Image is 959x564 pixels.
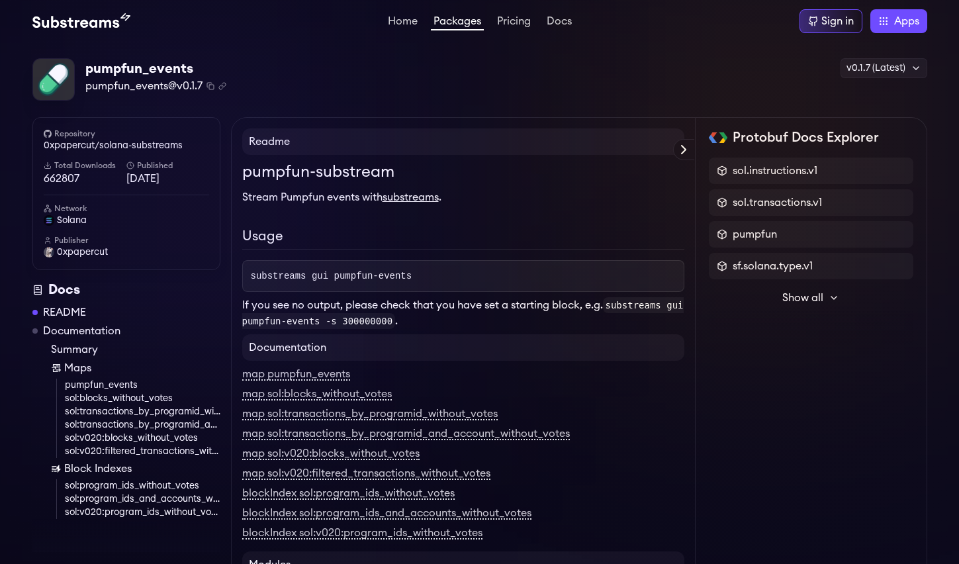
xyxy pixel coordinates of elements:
div: Docs [32,281,220,299]
a: sol:transactions_by_programid_without_votes [65,405,220,418]
a: Pricing [494,16,533,29]
h6: Repository [44,128,209,139]
button: Copy package name and version [206,82,214,90]
a: README [43,305,86,320]
a: substreams [383,192,439,203]
a: 0xpapercut [44,246,209,259]
a: sol:program_ids_and_accounts_without_votes [65,493,220,506]
img: Map icon [51,363,62,373]
span: 0xpapercut [57,246,108,259]
button: Show all [709,285,913,311]
a: solana [44,214,209,227]
a: blockIndex sol:v020:program_ids_without_votes [242,528,482,540]
a: 0xpapercut/solana-substreams [44,139,209,152]
a: sol:v020:filtered_transactions_without_votes [65,445,220,458]
h4: Readme [242,128,684,155]
span: [DATE] [126,171,209,187]
a: sol:transactions_by_programid_and_account_without_votes [65,418,220,432]
a: pumpfun_events [65,379,220,392]
h2: Protobuf Docs Explorer [733,128,879,147]
a: sol:blocks_without_votes [65,392,220,405]
a: Block Indexes [51,461,220,477]
a: Packages [431,16,484,30]
span: sol.transactions.v1 [733,195,822,211]
img: Substream's logo [32,13,130,29]
p: If you see no output, please check that you have set a starting block, e.g. . [242,297,684,329]
h6: Publisher [44,235,209,246]
h6: Total Downloads [44,160,126,171]
a: blockIndex sol:program_ids_and_accounts_without_votes [242,508,531,520]
span: Show all [782,290,823,306]
span: sol.instructions.v1 [733,163,817,179]
a: Maps [51,360,220,376]
p: Stream Pumpfun events with . [242,189,684,205]
img: solana [44,215,54,226]
span: Apps [894,13,919,29]
span: 662807 [44,171,126,187]
span: solana [57,214,87,227]
div: pumpfun_events [85,60,226,78]
code: substreams gui pumpfun-events -s 300000000 [242,297,684,329]
div: v0.1.7 (Latest) [841,58,927,78]
a: Documentation [43,323,120,339]
img: Package Logo [33,59,74,100]
img: github [44,130,52,138]
button: Copy .spkg link to clipboard [218,82,226,90]
a: map sol:v020:blocks_without_votes [242,448,420,460]
span: sf.solana.type.v1 [733,258,813,274]
a: map sol:transactions_by_programid_without_votes [242,408,498,420]
img: User Avatar [44,247,54,258]
a: map sol:transactions_by_programid_and_account_without_votes [242,428,570,440]
h1: pumpfun-substream [242,160,684,184]
a: Docs [544,16,574,29]
h2: Usage [242,226,684,250]
a: map pumpfun_events [242,369,350,381]
span: substreams gui pumpfun-events [251,271,412,281]
a: map sol:blocks_without_votes [242,389,392,400]
a: Sign in [799,9,862,33]
a: Home [385,16,420,29]
a: Summary [51,342,220,357]
span: pumpfun_events@v0.1.7 [85,78,203,94]
a: sol:v020:program_ids_without_votes [65,506,220,519]
img: Protobuf [709,132,728,143]
a: map sol:v020:filtered_transactions_without_votes [242,468,490,480]
h4: Documentation [242,334,684,361]
img: Block Index icon [51,463,62,474]
a: sol:program_ids_without_votes [65,479,220,493]
a: blockIndex sol:program_ids_without_votes [242,488,455,500]
h6: Published [126,160,209,171]
h6: Network [44,203,209,214]
div: Sign in [821,13,854,29]
a: sol:v020:blocks_without_votes [65,432,220,445]
span: pumpfun [733,226,777,242]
